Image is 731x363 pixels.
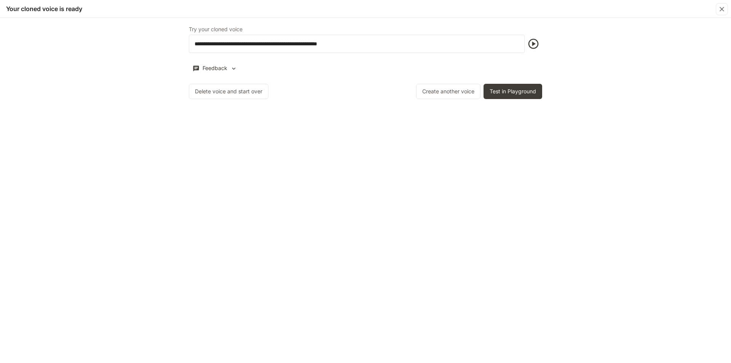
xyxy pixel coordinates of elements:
[416,84,480,99] button: Create another voice
[189,27,243,32] p: Try your cloned voice
[484,84,542,99] button: Test in Playground
[6,5,82,13] h5: Your cloned voice is ready
[189,84,268,99] button: Delete voice and start over
[189,62,241,75] button: Feedback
